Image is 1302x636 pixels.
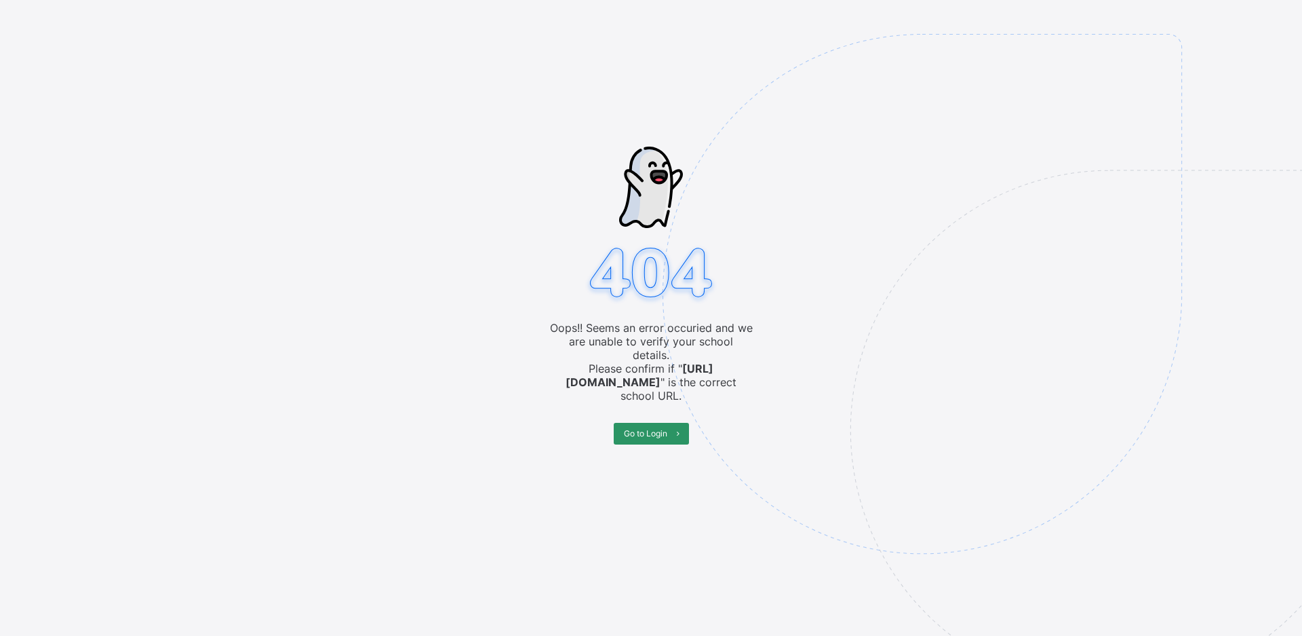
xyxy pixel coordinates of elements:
[619,147,683,228] img: ghost-strokes.05e252ede52c2f8dbc99f45d5e1f5e9f.svg
[584,244,718,305] img: 404.8bbb34c871c4712298a25e20c4dc75c7.svg
[624,428,667,438] span: Go to Login
[566,362,713,389] b: [URL][DOMAIN_NAME]
[549,321,753,362] span: Oops!! Seems an error occuried and we are unable to verify your school details.
[549,362,753,403] span: Please confirm if " " is the correct school URL.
